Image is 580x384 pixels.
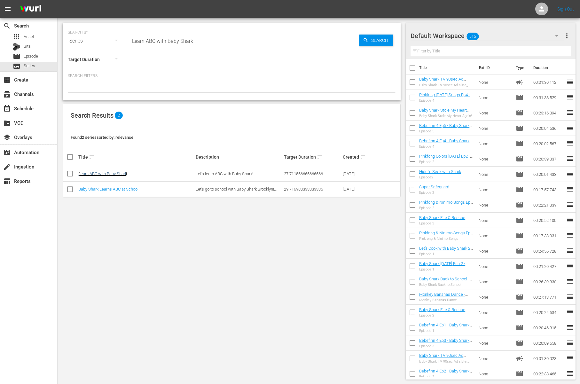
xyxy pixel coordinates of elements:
a: Baby Shark Back to School - Baby Shark TV - TRC2 - 202508 [419,277,472,291]
span: Series [24,63,35,69]
span: reorder [566,93,574,101]
span: 515 [467,30,479,43]
span: Bits [24,43,31,50]
td: None [476,121,513,136]
span: Episode [516,109,523,117]
span: reorder [566,216,574,224]
a: Baby Shark TV 90sec Ad slate_글로벌 앱 홍보 영상_핑크퐁 플러스 ([DATE]~[DATE]) [419,77,472,92]
a: Baby Shark Learns ABC at School [78,187,138,192]
span: reorder [566,139,574,147]
span: Episode [516,370,523,378]
span: Episode [516,293,523,301]
div: Episode 1 [419,329,474,333]
div: Series [68,32,124,50]
span: reorder [566,201,574,208]
th: Type [512,59,529,77]
span: reorder [566,262,574,270]
td: None [476,197,513,213]
span: Search [3,22,11,30]
a: Pinkfong Colors [DATE] Ep2 - Baby Shark TV - TRC2 - 202509 [419,154,473,168]
span: reorder [566,278,574,285]
div: Episode 4 [419,98,474,103]
span: Episode [516,339,523,347]
span: sort [317,154,323,160]
th: Ext. ID [475,59,512,77]
a: Baby Shark Fire & Rescue Play Ep2 - Baby Shark TV - TRC2 - 202508 [419,307,468,322]
td: None [476,151,513,167]
button: Search [359,35,393,46]
td: None [476,90,513,105]
span: Found 2 series sorted by: relevance [71,135,133,140]
div: Episode 2 [419,206,474,210]
td: None [476,351,513,366]
div: [DATE] [343,171,370,176]
td: None [476,274,513,289]
span: Automation [3,149,11,156]
div: Episode 2 [419,313,474,317]
span: Episode [516,278,523,286]
a: Bebefinn 4 Ep2 - Baby Shark TV - TRC2 - 202508 [419,369,472,378]
span: Episode [516,94,523,101]
span: Ad [516,355,523,362]
span: Ad [516,78,523,86]
span: Episode [516,247,523,255]
a: Pinkfong & Ninimo Songs Ep2 - Baby Shark TV - TRC2 - 202509 [419,200,473,214]
td: 00:21:20.427 [531,259,566,274]
td: 00:17:57.743 [531,182,566,197]
div: Episode 4 [419,145,474,149]
span: sort [360,154,366,160]
a: Bebefinn 4 Ep3 - Baby Shark TV - TRC2 - 202508 [419,338,472,348]
span: reorder [566,293,574,301]
div: Baby Shark TV 90sec Ad slate_글로벌 앱 홍보 영상 프린세스 앱 ([DATE]~[DATE]) [419,359,474,364]
a: Bebefinn 4 Ep1 - Baby Shark TV - TRC2 - 202508 [419,323,472,332]
td: None [476,305,513,320]
div: Episode 3 [419,221,474,225]
span: Episode [516,186,523,193]
span: VOD [3,119,11,127]
td: 00:31:38.529 [531,90,566,105]
td: None [476,74,513,90]
span: reorder [566,78,574,86]
span: Reports [3,177,11,185]
a: Pinkfong [DATE] Songs Ep4 - Baby Shark TV - TRC2 - 202509 [419,92,473,107]
span: Episode [516,170,523,178]
td: 00:20:52.100 [531,213,566,228]
a: Pinkfong & Ninimo Songs Ep1 - Baby Shark TV - TRC2 - 202508 [419,231,473,245]
td: 00:24:56.728 [531,243,566,259]
span: Episode [13,52,20,60]
div: Pinkfong & Ninimo Songs [419,237,474,241]
span: sort [89,154,95,160]
td: 00:01:30.112 [531,74,566,90]
span: Episode [516,232,523,239]
span: menu [4,5,12,13]
td: 00:20:39.337 [531,151,566,167]
span: Let's learn ABC with Baby Shark! [196,171,253,176]
td: 00:20:09.558 [531,335,566,351]
span: Episode [516,155,523,163]
div: Episode 2 [419,160,474,164]
span: Ingestion [3,163,11,171]
td: 00:23:16.394 [531,105,566,121]
th: Title [419,59,475,77]
div: Episode 3 [419,344,474,348]
td: None [476,136,513,151]
div: 27.711566666666666 [284,171,341,176]
td: None [476,320,513,335]
div: Episode 2 [419,375,474,379]
div: Bits [13,43,20,51]
td: None [476,259,513,274]
a: Monkey Bananas Dance - Baby Shark TV - TRC2 - 202508 [419,292,468,306]
div: Baby Shark TV 90sec Ad slate_글로벌 앱 홍보 영상_핑크퐁 플러스 ([DATE]~[DATE]) [419,83,474,88]
div: Baby Shark Back to School [419,283,474,287]
span: Episode [516,201,523,209]
span: reorder [566,370,574,377]
a: Learn ABC with Baby Shark [78,171,127,176]
a: Baby Shark [DATE] Fun 2 - Baby Shark TV - TRC2 - 202508 [419,261,468,276]
td: None [476,182,513,197]
div: Baby Shark Stole My Heart Again! [419,114,474,118]
span: Create [3,76,11,84]
a: Baby Shark Fire & Rescue Play Ep3 - Baby Shark TV - TRC2 - 202509 [419,215,468,230]
span: Episode [516,124,523,132]
span: reorder [566,247,574,255]
p: Search Filters: [68,73,396,79]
